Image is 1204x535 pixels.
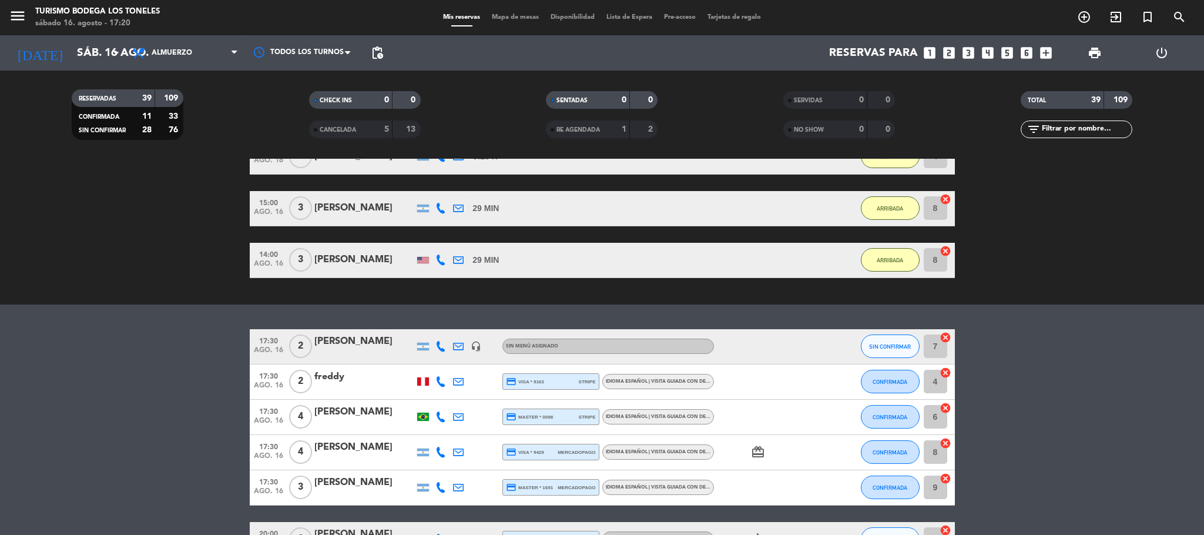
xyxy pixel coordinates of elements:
span: ago. 16 [254,487,283,501]
span: Mis reservas [437,14,486,21]
strong: 0 [622,96,626,104]
span: 4 [289,440,312,464]
span: Disponibilidad [545,14,601,21]
div: [PERSON_NAME] [314,475,414,490]
strong: 0 [648,96,655,104]
span: 17:30 [254,439,283,453]
i: cancel [940,473,951,484]
div: Turismo Bodega Los Toneles [35,6,160,18]
span: TOTAL [1028,98,1046,103]
span: SIN CONFIRMAR [79,128,126,133]
i: looks_3 [961,45,976,61]
i: add_circle_outline [1077,10,1091,24]
span: visa * 9163 [506,376,544,387]
span: ARRIBADA [877,153,903,160]
div: [PERSON_NAME] [314,440,414,455]
i: credit_card [506,447,517,457]
strong: 109 [1114,96,1130,104]
span: Tarjetas de regalo [702,14,767,21]
strong: 5 [384,125,389,133]
span: Idioma Español | Visita guiada con degustacion itinerante - Degustación Fuego Blanco [606,485,841,490]
i: cancel [940,332,951,343]
button: CONFIRMADA [861,440,920,464]
span: CONFIRMADA [873,414,907,420]
span: visa * 9429 [506,447,544,457]
i: cancel [940,402,951,414]
i: looks_two [941,45,957,61]
span: RESERVADAS [79,96,116,102]
span: ago. 16 [254,452,283,466]
i: cancel [940,367,951,379]
span: ago. 16 [254,156,283,170]
span: 17:30 [254,369,283,382]
span: ago. 16 [254,208,283,222]
i: looks_4 [980,45,995,61]
span: ARRIBADA [877,205,903,212]
span: SERVIDAS [794,98,823,103]
strong: 0 [384,96,389,104]
button: CONFIRMADA [861,370,920,393]
strong: 0 [886,125,893,133]
strong: 13 [406,125,418,133]
strong: 109 [164,94,180,102]
span: CONFIRMADA [873,449,907,456]
i: credit_card [506,412,517,422]
span: 29 MIN [472,202,499,215]
span: 2 [289,335,312,358]
span: mercadopago [558,484,595,491]
button: SIN CONFIRMAR [861,335,920,358]
span: ago. 16 [254,346,283,360]
span: 3 [289,476,312,499]
span: SENTADAS [556,98,588,103]
div: [PERSON_NAME] [314,252,414,267]
strong: 1 [622,125,626,133]
span: 3 [289,196,312,220]
span: CONFIRMADA [79,114,119,120]
i: looks_one [922,45,937,61]
span: 3 [289,248,312,272]
div: freddy [314,369,414,384]
span: CHECK INS [320,98,352,103]
strong: 0 [411,96,418,104]
i: search [1172,10,1186,24]
i: looks_6 [1019,45,1034,61]
span: stripe [579,413,596,421]
strong: 76 [169,126,180,134]
span: 29 MIN [472,253,499,267]
span: CANCELADA [320,127,356,133]
i: [DATE] [9,40,71,66]
div: [PERSON_NAME] [314,404,414,420]
span: CONFIRMADA [873,484,907,491]
span: master * 1691 [506,482,554,493]
div: [PERSON_NAME] [314,200,414,216]
strong: 0 [859,125,864,133]
strong: 28 [142,126,152,134]
div: sábado 16. agosto - 17:20 [35,18,160,29]
span: ago. 16 [254,417,283,430]
span: 14:00 [254,247,283,260]
i: cancel [940,437,951,449]
span: ago. 16 [254,260,283,273]
span: RE AGENDADA [556,127,600,133]
span: Idioma Español | Visita guiada con degustación itinerante - Mosquita Muerta [606,414,815,419]
span: Almuerzo [152,49,192,57]
div: LOG OUT [1128,35,1195,71]
i: cancel [940,245,951,257]
span: print [1088,46,1102,60]
span: 17:30 [254,333,283,347]
span: 2 [289,370,312,393]
span: NO SHOW [794,127,824,133]
i: filter_list [1027,122,1041,136]
span: Mapa de mesas [486,14,545,21]
span: ago. 16 [254,382,283,395]
i: exit_to_app [1109,10,1123,24]
span: pending_actions [370,46,384,60]
i: card_giftcard [751,445,765,459]
span: 4 [289,405,312,429]
span: 17:30 [254,474,283,488]
span: master * 0098 [506,412,554,422]
strong: 0 [886,96,893,104]
strong: 39 [142,94,152,102]
strong: 0 [859,96,864,104]
i: power_settings_new [1155,46,1169,60]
